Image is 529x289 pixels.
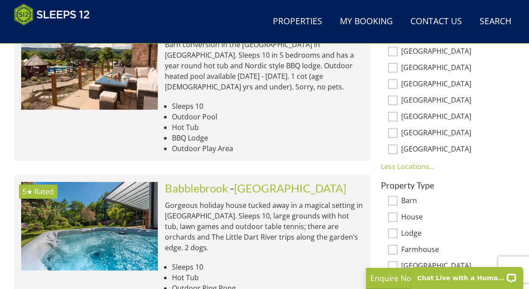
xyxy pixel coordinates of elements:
[401,80,508,89] label: [GEOGRAPHIC_DATA]
[172,272,363,283] li: Hot Tub
[269,12,326,32] a: Properties
[34,187,54,196] span: Rated
[401,229,508,239] label: Lodge
[21,182,158,270] a: 5★ Rated
[21,21,158,109] img: hillydays-holiday-home-devon-sleeps-8.original.jpg
[21,182,158,270] img: babblebrook-devon-holiday-accommodation-home-sleeps-11.original.jpg
[165,182,228,195] a: Babblebrook
[172,122,363,133] li: Hot Tub
[172,133,363,143] li: BBQ Lodge
[407,12,466,32] a: Contact Us
[401,145,508,155] label: [GEOGRAPHIC_DATA]
[10,31,102,38] iframe: Customer reviews powered by Trustpilot
[381,181,508,190] h3: Property Type
[401,213,508,222] label: House
[381,162,435,171] a: Less Locations...
[370,272,503,284] p: Enquire Now
[336,12,396,32] a: My Booking
[234,182,346,195] a: [GEOGRAPHIC_DATA]
[401,262,508,271] label: [GEOGRAPHIC_DATA]
[14,4,90,26] img: Sleeps 12
[172,143,363,154] li: Outdoor Play Area
[401,47,508,57] label: [GEOGRAPHIC_DATA]
[230,182,346,195] span: -
[405,261,529,289] iframe: LiveChat chat widget
[401,129,508,138] label: [GEOGRAPHIC_DATA]
[172,111,363,122] li: Outdoor Pool
[21,21,158,109] a: 5★ Rated
[401,245,508,255] label: Farmhouse
[172,101,363,111] li: Sleeps 10
[172,262,363,272] li: Sleeps 10
[165,200,363,253] p: Gorgeous holiday house tucked away in a magical setting in [GEOGRAPHIC_DATA]. Sleeps 10, large gr...
[401,63,508,73] label: [GEOGRAPHIC_DATA]
[401,96,508,106] label: [GEOGRAPHIC_DATA]
[476,12,515,32] a: Search
[401,112,508,122] label: [GEOGRAPHIC_DATA]
[165,39,363,92] p: Barn conversion in the [GEOGRAPHIC_DATA] in [GEOGRAPHIC_DATA]. Sleeps 10 in 5 bedrooms and has a ...
[401,196,508,206] label: Barn
[22,187,33,196] span: Babblebrook has a 5 star rating under the Quality in Tourism Scheme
